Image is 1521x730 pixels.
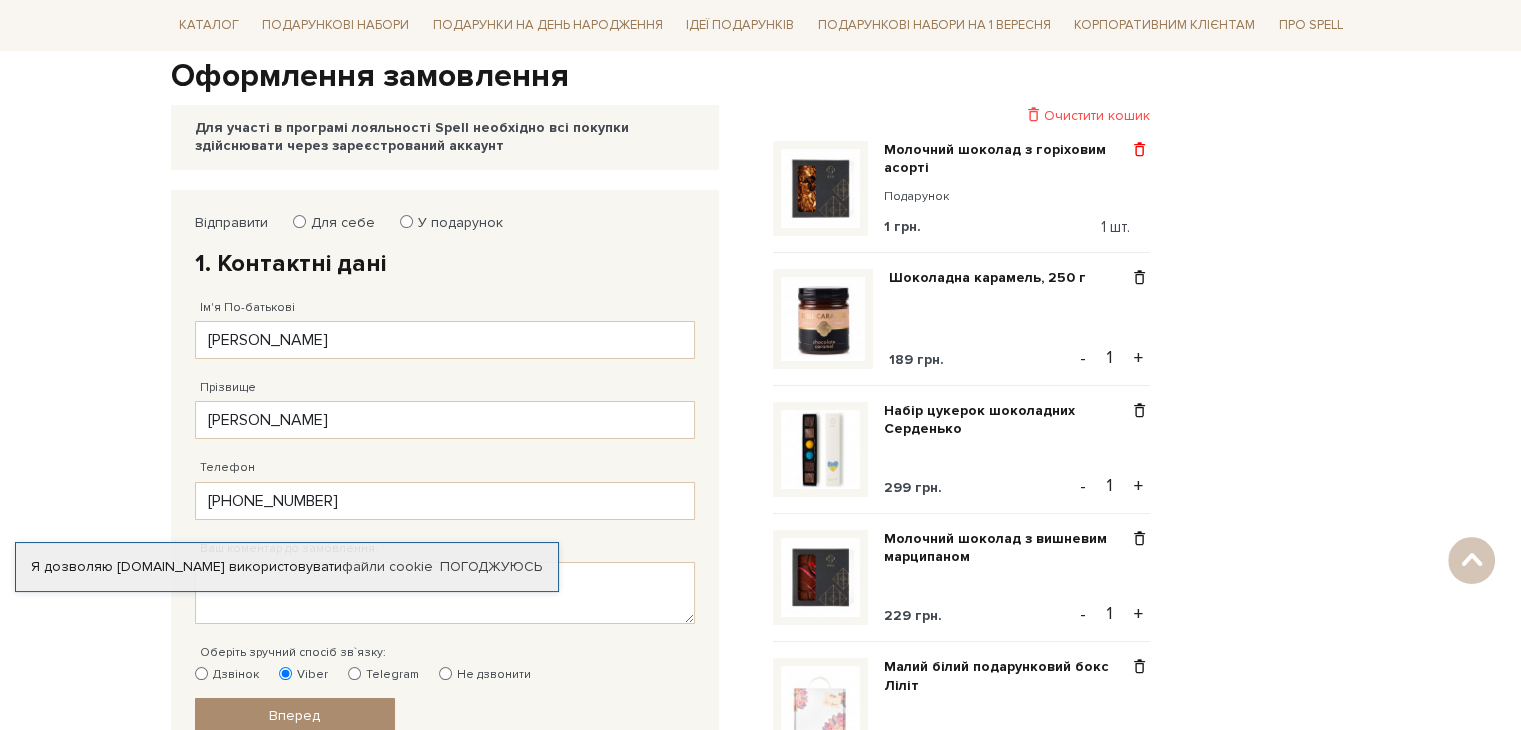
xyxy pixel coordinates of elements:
div: Для участі в програмі лояльності Spell необхідно всі покупки здійснювати через зареєстрований акк... [195,119,695,155]
a: Корпоративним клієнтам [1066,8,1263,42]
a: Погоджуюсь [440,558,542,576]
span: 1 шт. [1101,218,1130,236]
input: Дзвінок [195,667,208,680]
a: Молочний шоколад з вишневим марципаном [884,530,1129,566]
a: Каталог [171,10,247,41]
img: Молочний шоколад з вишневим марципаном [781,538,860,617]
div: Я дозволяю [DOMAIN_NAME] використовувати [16,558,558,576]
input: Не дзвонити [439,667,452,680]
label: Viber [279,666,328,684]
a: Про Spell [1271,10,1351,41]
label: Для себе [298,214,375,232]
input: Telegram [348,667,361,680]
input: Viber [279,667,292,680]
a: Подарункові набори [254,10,417,41]
label: Не дзвонити [439,666,531,684]
span: 229 грн. [884,607,942,624]
a: файли cookie [342,558,433,575]
label: Ім'я По-батькові [200,299,295,317]
label: У подарунок [405,214,503,232]
label: Відправити [195,214,268,232]
img: Шоколадна карамель, 250 г [781,277,865,361]
label: Telegram [348,666,419,684]
div: Очистити кошик [773,106,1150,125]
label: Дзвінок [195,666,259,684]
button: + [1127,471,1150,501]
img: Молочний шоколад з горіховим асорті [781,149,860,228]
a: Подарунки на День народження [425,10,671,41]
h2: 1. Контактні дані [195,248,695,279]
span: 189 грн. [889,351,944,368]
label: Оберіть зручний спосіб зв`язку: [200,644,386,662]
a: Подарункові набори на 1 Вересня [810,8,1059,42]
a: Шоколадна карамель, 250 г [889,269,1101,287]
a: Малий білий подарунковий бокс Ліліт [884,658,1129,694]
input: Для себе [293,215,306,228]
label: Прізвище [200,379,256,397]
h1: Оформлення замовлення [171,56,1351,98]
a: Молочний шоколад з горіховим асорті [884,141,1129,177]
button: - [1073,471,1093,501]
label: Ваш коментар до замовлення. [200,540,378,558]
span: 1 грн. [884,218,921,235]
button: + [1127,343,1150,373]
label: Телефон [200,459,255,477]
button: + [1127,599,1150,629]
button: - [1073,343,1093,373]
small: Подарунок [884,188,1129,206]
span: 299 грн. [884,479,942,496]
input: У подарунок [400,215,413,228]
a: Набір цукерок шоколадних Серденько [884,402,1129,438]
a: Ідеї подарунків [678,10,802,41]
span: Вперед [269,707,320,724]
button: - [1073,599,1093,629]
img: Набір цукерок шоколадних Серденько [781,410,860,489]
